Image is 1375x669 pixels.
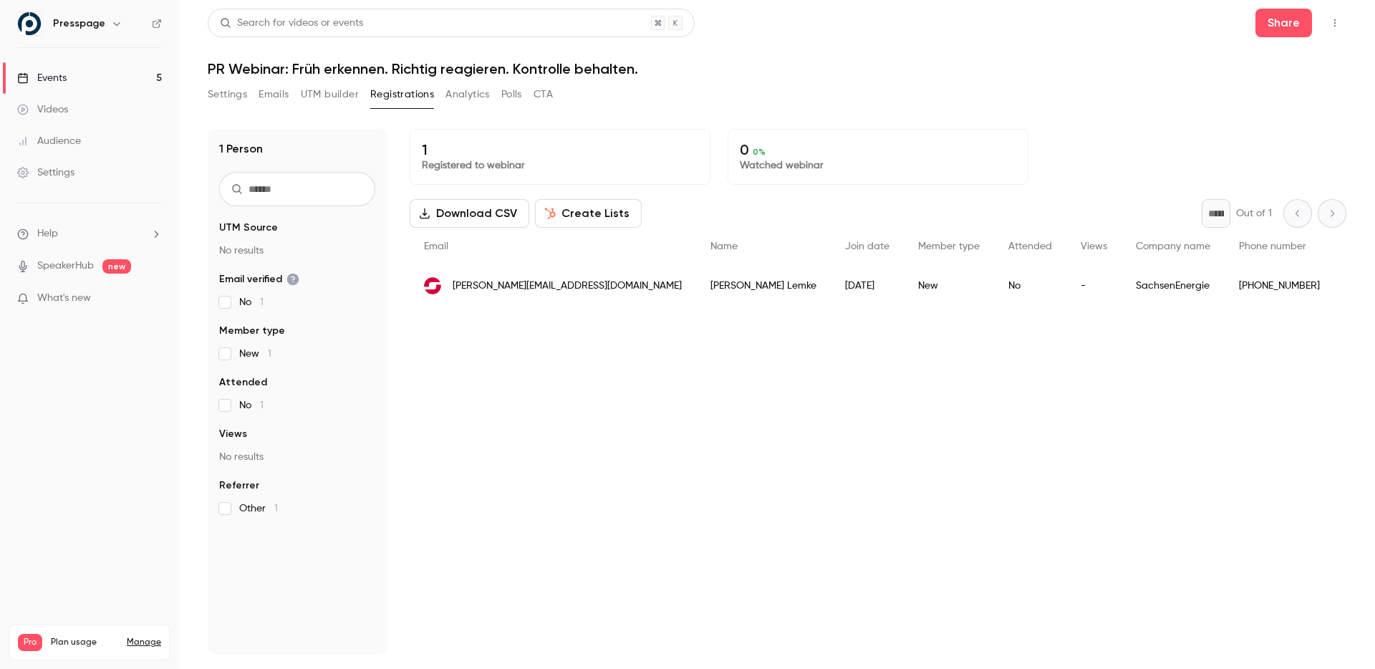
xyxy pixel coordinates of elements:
[453,279,682,294] span: [PERSON_NAME][EMAIL_ADDRESS][DOMAIN_NAME]
[1066,266,1121,306] div: -
[1236,206,1272,221] p: Out of 1
[127,637,161,648] a: Manage
[37,259,94,274] a: SpeakerHub
[370,83,434,106] button: Registrations
[710,241,738,251] span: Name
[422,158,698,173] p: Registered to webinar
[219,478,259,493] span: Referrer
[1255,9,1312,37] button: Share
[102,259,131,274] span: new
[219,244,375,258] p: No results
[145,292,162,305] iframe: Noticeable Trigger
[239,501,278,516] span: Other
[17,102,68,117] div: Videos
[740,141,1016,158] p: 0
[424,277,441,294] img: sachsenenergie.de
[1081,241,1107,251] span: Views
[208,60,1346,77] h1: PR Webinar: Früh erkennen. Richtig reagieren. Kontrolle behalten.
[219,140,263,158] h1: 1 Person
[1225,266,1334,306] div: [PHONE_NUMBER]
[219,221,375,516] section: facet-groups
[219,221,278,235] span: UTM Source
[831,266,904,306] div: [DATE]
[239,347,271,361] span: New
[918,241,980,251] span: Member type
[422,141,698,158] p: 1
[259,83,289,106] button: Emails
[219,272,299,287] span: Email verified
[274,504,278,514] span: 1
[753,147,766,157] span: 0 %
[18,634,42,651] span: Pro
[51,637,118,648] span: Plan usage
[1121,266,1225,306] div: SachsenEnergie
[239,398,264,413] span: No
[17,134,81,148] div: Audience
[1239,241,1306,251] span: Phone number
[219,375,267,390] span: Attended
[501,83,522,106] button: Polls
[994,266,1066,306] div: No
[219,427,247,441] span: Views
[208,83,247,106] button: Settings
[18,12,41,35] img: Presspage
[37,226,58,241] span: Help
[17,226,162,241] li: help-dropdown-opener
[219,450,375,464] p: No results
[268,349,271,359] span: 1
[1136,241,1210,251] span: Company name
[904,266,994,306] div: New
[53,16,105,31] h6: Presspage
[17,71,67,85] div: Events
[534,83,553,106] button: CTA
[219,324,285,338] span: Member type
[535,199,642,228] button: Create Lists
[845,241,889,251] span: Join date
[424,241,448,251] span: Email
[1008,241,1052,251] span: Attended
[260,400,264,410] span: 1
[445,83,490,106] button: Analytics
[37,291,91,306] span: What's new
[260,297,264,307] span: 1
[740,158,1016,173] p: Watched webinar
[301,83,359,106] button: UTM builder
[696,266,831,306] div: [PERSON_NAME] Lemke
[410,199,529,228] button: Download CSV
[220,16,363,31] div: Search for videos or events
[239,295,264,309] span: No
[17,165,74,180] div: Settings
